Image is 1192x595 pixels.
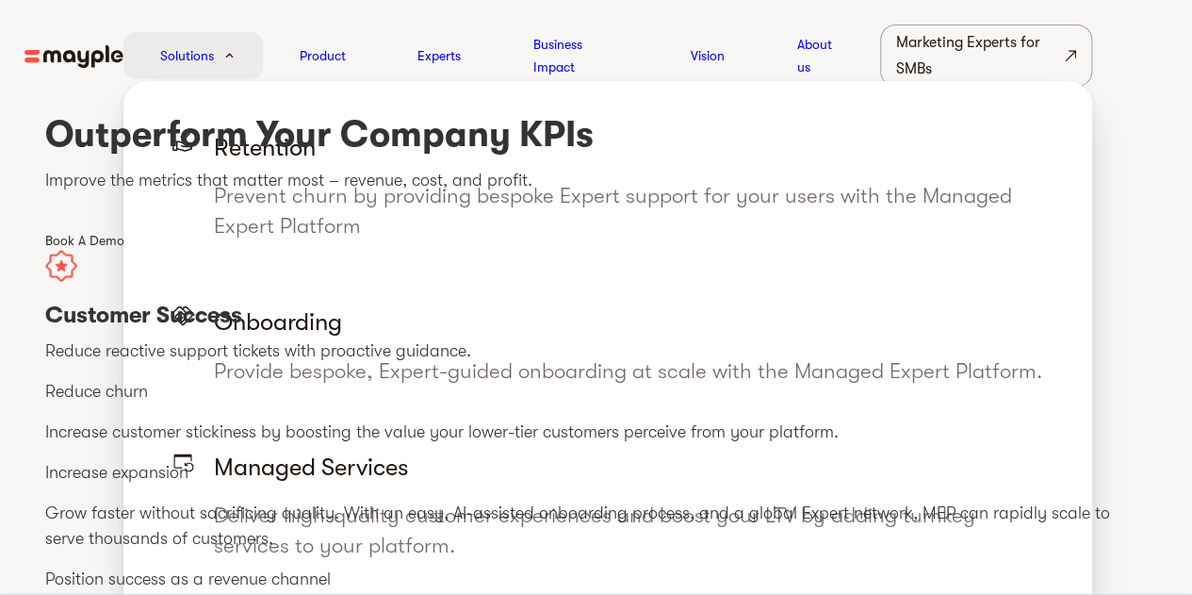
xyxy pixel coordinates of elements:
img: customer-success [45,250,77,282]
a: Experts [417,44,461,67]
div: Book A Demo [45,231,1148,250]
p: Improve the metrics that matter most – revenue, cost, and profit. [45,168,1148,193]
h3: Customer Success [45,301,1148,329]
a: Marketing Experts for SMBs [880,25,1092,87]
p: Grow faster without sacrificing quality. With an easy, AI-assisted onboarding process, and a glob... [45,501,1148,552]
a: Product [300,44,346,67]
div: Marketing Experts for SMBs [896,29,1061,82]
p: Increase expansion [45,460,1148,486]
h1: Outperform Your Company KPIs [45,111,1148,157]
a: Solutions [160,44,214,67]
img: mayple-logo [24,45,124,68]
p: Reduce reactive support tickets with proactive guidance. [45,339,1148,364]
p: Increase customer stickiness by boosting the value your lower-tier customers perceive from your p... [45,420,1148,445]
a: About us [797,33,844,78]
p: Position success as a revenue channel [45,567,1148,592]
a: Business Impact [533,33,618,78]
a: Retention Prevent churn by providing bespoke Expert support for your users with the Managed Exper... [148,106,1068,281]
p: Reduce churn [45,379,1148,405]
a: Vision [691,44,725,67]
img: arrow-down [225,53,234,58]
